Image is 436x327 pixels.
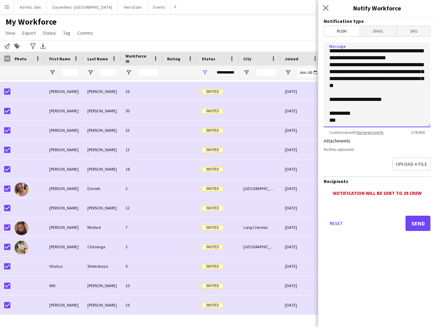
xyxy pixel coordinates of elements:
[256,68,277,77] input: City Filter Input
[121,101,163,120] div: 50
[15,241,28,255] img: Tanaka Chitsenga
[77,30,93,36] span: Comms
[324,130,389,135] span: Customise with
[45,160,83,179] div: [PERSON_NAME]
[60,28,73,37] a: Tag
[281,101,322,120] div: [DATE]
[87,56,108,61] span: Last Name
[118,0,148,14] button: Veni & Son
[324,26,360,36] span: Push
[324,178,430,184] h3: Recipients
[49,69,55,76] button: Open Filter Menu
[40,28,59,37] a: Status
[167,56,180,61] span: Rating
[243,69,250,76] button: Open Filter Menu
[45,257,83,276] div: Vitaliya
[45,237,83,256] div: [PERSON_NAME]
[39,42,47,50] app-action-btn: Export XLSX
[6,30,15,36] span: View
[243,56,251,61] span: City
[75,28,96,37] a: Comms
[49,56,70,61] span: First Name
[29,42,37,50] app-action-btn: Advanced filters
[15,182,28,196] img: Ruth Danieli
[83,276,121,295] div: [PERSON_NAME]
[83,82,121,101] div: [PERSON_NAME]
[121,121,163,140] div: 33
[45,82,83,101] div: [PERSON_NAME]
[324,216,349,231] button: Reset
[324,138,350,144] label: Attachments
[45,179,83,198] div: [PERSON_NAME]
[63,30,70,36] span: Tag
[83,198,121,217] div: [PERSON_NAME]
[121,82,163,101] div: 36
[121,295,163,315] div: 29
[83,179,121,198] div: Danieli
[121,198,163,217] div: 12
[83,295,121,315] div: [PERSON_NAME]
[406,130,430,135] span: 278 / 400
[202,264,223,269] span: Invited
[281,160,322,179] div: [DATE]
[121,257,163,276] div: 5
[202,69,208,76] button: Open Filter Menu
[121,179,163,198] div: 2
[45,101,83,120] div: [PERSON_NAME]
[13,42,21,50] app-action-btn: Add to tag
[83,160,121,179] div: [PERSON_NAME]
[285,56,298,61] span: Joined
[121,218,163,237] div: 7
[202,167,223,172] span: Invited
[15,221,28,235] img: Sophie Minford
[281,295,322,315] div: [DATE]
[324,190,430,196] div: Notification will be sent to 29 crew
[281,121,322,140] div: [DATE]
[19,28,38,37] a: Export
[202,244,223,250] span: Invited
[397,26,430,36] span: SMS
[318,3,436,12] h3: Notify Workforce
[83,218,121,237] div: Minford
[6,17,56,27] span: My Workforce
[45,276,83,295] div: Will
[202,89,223,94] span: Invited
[83,101,121,120] div: [PERSON_NAME]
[202,303,223,308] span: Invited
[43,30,56,36] span: Status
[121,237,163,256] div: 3
[83,257,121,276] div: Shlenskaya
[392,157,430,171] button: Upload a file
[281,237,322,256] div: [DATE]
[297,68,318,77] input: Joined Filter Input
[45,140,83,159] div: [PERSON_NAME]
[281,218,322,237] div: [DATE]
[3,28,18,37] a: View
[202,147,223,153] span: Invited
[281,82,322,101] div: [DATE]
[281,198,322,217] div: [DATE]
[62,68,79,77] input: First Name Filter Input
[281,276,322,295] div: [DATE]
[45,295,83,315] div: [PERSON_NAME]
[45,198,83,217] div: [PERSON_NAME]
[281,179,322,198] div: [DATE]
[324,147,430,152] div: No files uploaded.
[202,109,223,114] span: Invited
[87,69,94,76] button: Open Filter Menu
[202,186,223,191] span: Invited
[15,56,26,61] span: Photo
[125,53,150,64] span: Workforce ID
[239,237,281,256] div: [GEOGRAPHIC_DATA]
[202,206,223,211] span: Invited
[83,140,121,159] div: [PERSON_NAME]
[202,128,223,133] span: Invited
[285,69,291,76] button: Open Filter Menu
[125,69,132,76] button: Open Filter Menu
[148,0,171,14] button: Events
[138,68,159,77] input: Workforce ID Filter Input
[324,18,430,24] h3: Notification type
[281,140,322,159] div: [DATE]
[202,225,223,230] span: Invited
[47,0,118,14] button: Daylesford - [GEOGRAPHIC_DATA]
